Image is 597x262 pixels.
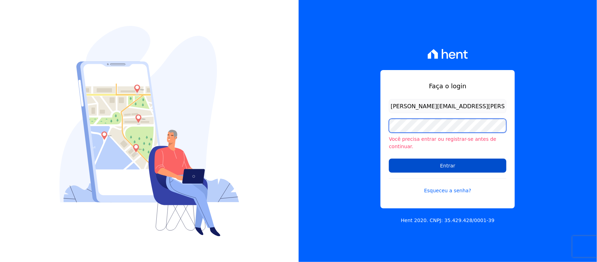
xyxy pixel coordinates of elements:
input: Email [389,99,506,113]
a: Esqueceu a senha? [389,178,506,194]
input: Entrar [389,159,506,173]
h1: Faça o login [389,81,506,91]
img: Login [59,26,239,236]
p: Hent 2020. CNPJ: 35.429.428/0001-39 [401,217,495,224]
li: Você precisa entrar ou registrar-se antes de continuar. [389,136,506,150]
